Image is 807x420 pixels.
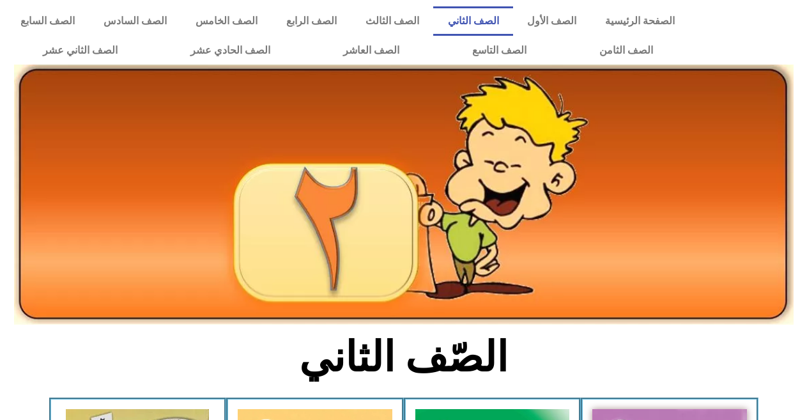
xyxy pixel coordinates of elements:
[351,6,433,36] a: الصف الثالث
[6,6,89,36] a: الصف السابع
[591,6,689,36] a: الصفحة الرئيسية
[272,6,351,36] a: الصف الرابع
[433,6,513,36] a: الصف الثاني
[307,36,436,65] a: الصف العاشر
[154,36,307,65] a: الصف الحادي عشر
[89,6,181,36] a: الصف السادس
[513,6,591,36] a: الصف الأول
[436,36,563,65] a: الصف التاسع
[181,6,272,36] a: الصف الخامس
[563,36,689,65] a: الصف الثامن
[6,36,154,65] a: الصف الثاني عشر
[192,332,615,382] h2: الصّف الثاني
